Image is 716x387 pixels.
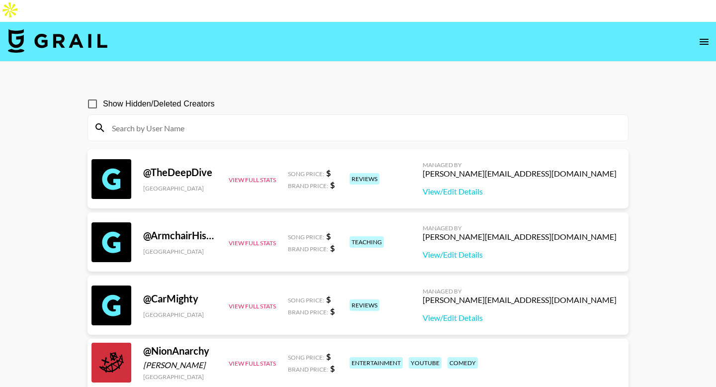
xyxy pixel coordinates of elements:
span: Song Price: [288,170,324,178]
div: [GEOGRAPHIC_DATA] [143,311,217,318]
span: Brand Price: [288,182,328,190]
button: View Full Stats [229,176,276,184]
a: View/Edit Details [423,250,617,260]
div: youtube [409,357,442,369]
strong: $ [326,294,331,304]
span: Brand Price: [288,366,328,373]
strong: $ [326,168,331,178]
strong: $ [326,231,331,241]
div: reviews [350,173,379,185]
strong: $ [330,364,335,373]
div: Managed By [423,288,617,295]
a: View/Edit Details [423,187,617,196]
div: [PERSON_NAME][EMAIL_ADDRESS][DOMAIN_NAME] [423,295,617,305]
a: View/Edit Details [423,313,617,323]
strong: $ [330,306,335,316]
div: teaching [350,236,384,248]
div: Managed By [423,224,617,232]
button: View Full Stats [229,302,276,310]
div: [GEOGRAPHIC_DATA] [143,373,217,381]
span: Song Price: [288,233,324,241]
div: [GEOGRAPHIC_DATA] [143,185,217,192]
img: Grail Talent [8,29,107,53]
span: Song Price: [288,354,324,361]
button: View Full Stats [229,239,276,247]
span: Show Hidden/Deleted Creators [103,98,215,110]
button: open drawer [694,32,714,52]
span: Brand Price: [288,308,328,316]
strong: $ [330,180,335,190]
span: Song Price: [288,296,324,304]
div: entertainment [350,357,403,369]
div: [GEOGRAPHIC_DATA] [143,248,217,255]
div: Managed By [423,161,617,169]
div: @ ArmchairHistorian [143,229,217,242]
div: @ NionAnarchy [143,345,217,357]
span: Brand Price: [288,245,328,253]
div: @ CarMighty [143,292,217,305]
div: comedy [447,357,478,369]
div: [PERSON_NAME][EMAIL_ADDRESS][DOMAIN_NAME] [423,169,617,179]
div: [PERSON_NAME] [143,360,217,370]
div: [PERSON_NAME][EMAIL_ADDRESS][DOMAIN_NAME] [423,232,617,242]
div: reviews [350,299,379,311]
button: View Full Stats [229,360,276,367]
strong: $ [330,243,335,253]
div: @ TheDeepDive [143,166,217,179]
strong: $ [326,352,331,361]
input: Search by User Name [106,120,622,136]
